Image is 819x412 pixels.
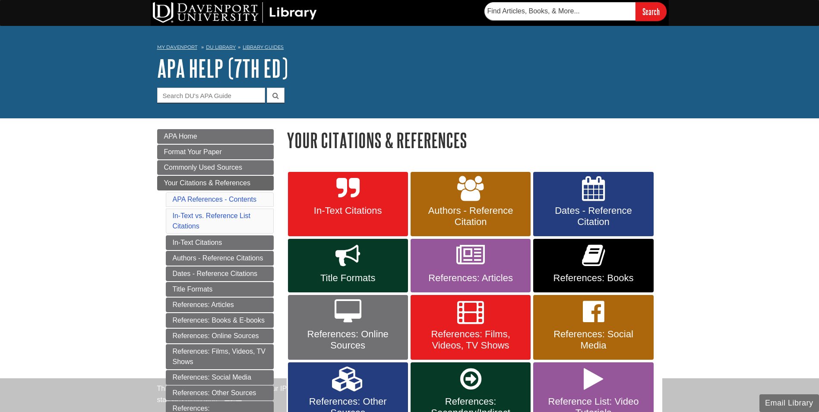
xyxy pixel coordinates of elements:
[164,148,222,155] span: Format Your Paper
[166,313,274,328] a: References: Books & E-books
[533,239,653,292] a: References: Books
[166,329,274,343] a: References: Online Sources
[636,2,667,21] input: Search
[166,386,274,400] a: References: Other Sources
[157,176,274,190] a: Your Citations & References
[157,41,662,55] nav: breadcrumb
[484,2,636,20] input: Find Articles, Books, & More...
[417,273,524,284] span: References: Articles
[166,235,274,250] a: In-Text Citations
[288,239,408,292] a: Title Formats
[157,88,265,103] input: Search DU's APA Guide
[411,295,531,360] a: References: Films, Videos, TV Shows
[166,282,274,297] a: Title Formats
[533,295,653,360] a: References: Social Media
[173,196,256,203] a: APA References - Contents
[287,129,662,151] h1: Your Citations & References
[288,172,408,237] a: In-Text Citations
[411,172,531,237] a: Authors - Reference Citation
[294,273,402,284] span: Title Formats
[759,394,819,412] button: Email Library
[164,164,242,171] span: Commonly Used Sources
[206,44,236,50] a: DU Library
[166,370,274,385] a: References: Social Media
[540,205,647,228] span: Dates - Reference Citation
[417,329,524,351] span: References: Films, Videos, TV Shows
[288,295,408,360] a: References: Online Sources
[411,239,531,292] a: References: Articles
[164,179,250,187] span: Your Citations & References
[166,298,274,312] a: References: Articles
[157,44,197,51] a: My Davenport
[533,172,653,237] a: Dates - Reference Citation
[157,129,274,144] a: APA Home
[164,133,197,140] span: APA Home
[166,344,274,369] a: References: Films, Videos, TV Shows
[173,212,251,230] a: In-Text vs. Reference List Citations
[166,251,274,266] a: Authors - Reference Citations
[540,329,647,351] span: References: Social Media
[243,44,284,50] a: Library Guides
[153,2,317,23] img: DU Library
[417,205,524,228] span: Authors - Reference Citation
[166,266,274,281] a: Dates - Reference Citations
[157,160,274,175] a: Commonly Used Sources
[157,55,288,82] a: APA Help (7th Ed)
[484,2,667,21] form: Searches DU Library's articles, books, and more
[294,205,402,216] span: In-Text Citations
[157,145,274,159] a: Format Your Paper
[540,273,647,284] span: References: Books
[294,329,402,351] span: References: Online Sources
